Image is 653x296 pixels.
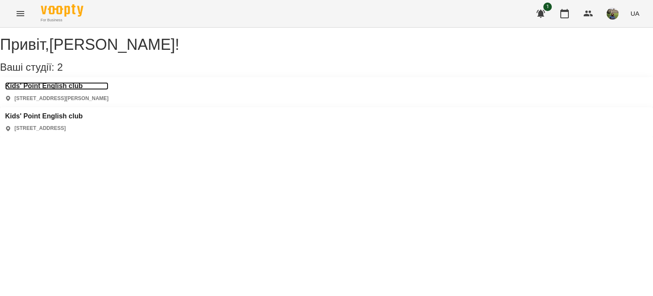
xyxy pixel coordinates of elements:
span: For Business [41,17,83,23]
span: 2 [57,61,62,73]
a: Kids' Point English club [5,112,82,120]
button: UA [627,6,643,21]
p: [STREET_ADDRESS][PERSON_NAME] [14,95,108,102]
button: Menu [10,3,31,24]
span: 1 [543,3,552,11]
span: UA [630,9,639,18]
a: Kids' Point English club [5,82,108,90]
img: Voopty Logo [41,4,83,17]
p: [STREET_ADDRESS] [14,125,66,132]
img: f01d4343db5c932fedd74e1c54090270.jpg [607,8,619,20]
